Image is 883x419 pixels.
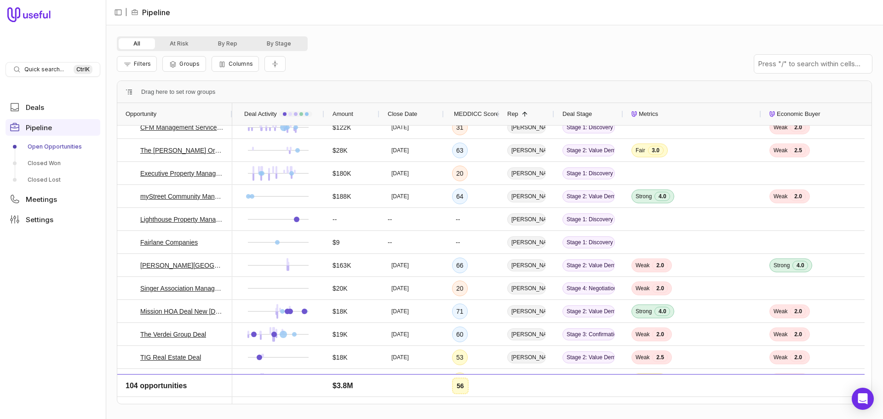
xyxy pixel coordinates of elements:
[333,214,337,225] span: --
[562,109,592,120] span: Deal Stage
[264,56,286,72] button: Collapse all rows
[774,331,787,338] span: Weak
[452,103,491,125] div: MEDDICC Score
[6,156,100,171] a: Closed Won
[774,147,787,154] span: Weak
[333,375,348,386] span: $18K
[452,212,464,227] div: --
[111,6,125,19] button: Collapse sidebar
[452,120,468,135] div: 31
[790,330,806,339] span: 2.0
[155,38,203,49] button: At Risk
[774,262,790,269] span: Strong
[452,235,464,250] div: --
[391,308,409,315] time: [DATE]
[379,392,444,414] div: --
[119,38,155,49] button: All
[636,193,652,200] span: Strong
[792,261,808,270] span: 4.0
[26,124,52,131] span: Pipeline
[648,146,664,155] span: 3.0
[774,377,787,384] span: Weak
[507,144,546,156] span: [PERSON_NAME]
[652,330,668,339] span: 2.0
[391,124,409,131] time: [DATE]
[24,66,64,73] span: Quick search...
[774,124,787,131] span: Weak
[507,236,546,248] span: [PERSON_NAME]
[452,258,468,273] div: 66
[6,191,100,207] a: Meetings
[140,145,224,156] a: The [PERSON_NAME] Organization - New Deal
[562,144,615,156] span: Stage 2: Value Demonstration
[333,260,351,271] span: $163K
[507,109,518,120] span: Rep
[562,259,615,271] span: Stage 2: Value Demonstration
[391,193,409,200] time: [DATE]
[391,331,409,338] time: [DATE]
[507,351,546,363] span: [PERSON_NAME]
[140,329,206,340] a: The Verdei Group Deal
[790,376,806,385] span: 2.0
[140,306,224,317] a: Mission HOA Deal New [DATE]
[391,285,409,292] time: [DATE]
[333,168,351,179] span: $180K
[654,307,670,316] span: 4.0
[6,99,100,115] a: Deals
[852,388,874,410] div: Open Intercom Messenger
[452,327,468,342] div: 60
[790,353,806,362] span: 2.0
[26,196,57,203] span: Meetings
[654,192,670,201] span: 4.0
[636,285,649,292] span: Weak
[333,283,348,294] span: $20K
[562,236,615,248] span: Stage 1: Discovery
[6,139,100,154] a: Open Opportunities
[141,86,215,98] div: Row Groups
[452,166,468,181] div: 20
[391,147,409,154] time: [DATE]
[507,259,546,271] span: [PERSON_NAME]
[333,145,348,156] span: $28K
[652,353,668,362] span: 2.5
[507,213,546,225] span: [PERSON_NAME]
[140,214,224,225] a: Lighthouse Property Management, Ltd - New Deal
[333,122,351,133] span: $122K
[507,374,546,386] span: [PERSON_NAME]
[179,60,200,67] span: Groups
[131,7,170,18] li: Pipeline
[652,284,668,293] span: 2.0
[507,328,546,340] span: [PERSON_NAME]
[790,146,806,155] span: 2.5
[652,261,668,270] span: 2.0
[452,373,468,388] div: 44
[631,103,753,125] div: Metrics
[636,308,652,315] span: Strong
[636,331,649,338] span: Weak
[562,190,615,202] span: Stage 2: Value Demonstration
[140,375,224,386] a: Leadership Properties - New Deal
[140,260,224,271] a: [PERSON_NAME][GEOGRAPHIC_DATA] - New Deal
[648,376,664,385] span: 3.0
[790,307,806,316] span: 2.0
[252,38,306,49] button: By Stage
[391,377,409,384] time: [DATE]
[212,56,259,72] button: Columns
[333,237,340,248] span: $9
[162,56,206,72] button: Group Pipeline
[562,213,615,225] span: Stage 1: Discovery
[452,143,468,158] div: 63
[333,306,348,317] span: $18K
[774,193,787,200] span: Weak
[452,189,468,204] div: 64
[391,354,409,361] time: [DATE]
[507,282,546,294] span: [PERSON_NAME]
[636,262,649,269] span: Weak
[562,305,615,317] span: Stage 2: Value Demonstration
[126,109,156,120] span: Opportunity
[562,328,615,340] span: Stage 3: Confirmation
[140,168,224,179] a: Executive Property Management - New Deal
[774,354,787,361] span: Weak
[562,351,615,363] span: Stage 2: Value Demonstration
[117,56,157,72] button: Filter Pipeline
